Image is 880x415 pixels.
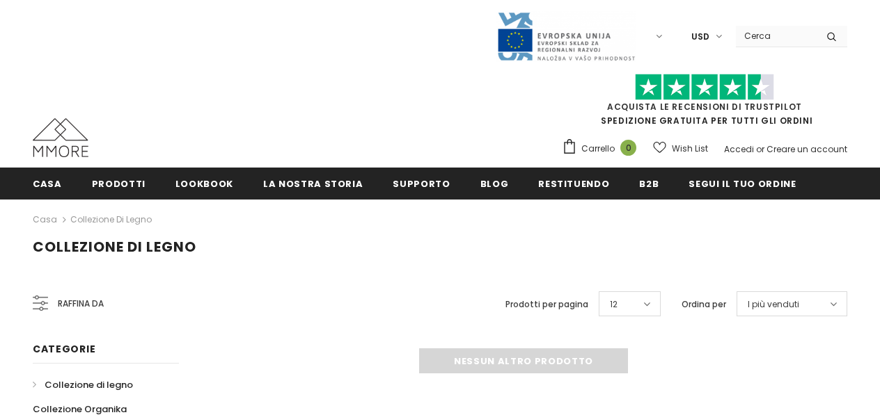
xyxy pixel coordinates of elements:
a: Carrello 0 [562,138,643,159]
span: Blog [480,177,509,190]
a: Collezione di legno [33,373,133,397]
span: Categorie [33,342,95,356]
a: Prodotti [92,168,146,199]
span: Restituendo [538,177,609,190]
span: Carrello [581,142,615,156]
span: SPEDIZIONE GRATUITA PER TUTTI GLI ORDINI [562,80,847,127]
a: Wish List [653,136,708,161]
span: Collezione di legno [45,378,133,391]
img: Casi MMORE [33,118,88,157]
span: B2B [639,177,659,190]
a: Segui il tuo ordine [689,168,796,199]
span: 0 [620,140,636,156]
a: Casa [33,211,57,228]
span: 12 [610,298,618,311]
a: B2B [639,168,659,199]
span: La nostra storia [263,177,363,190]
a: Javni Razpis [496,30,636,42]
a: Lookbook [175,168,233,199]
span: Casa [33,177,62,190]
label: Ordina per [682,298,726,311]
span: Wish List [672,142,708,156]
span: Prodotti [92,177,146,190]
a: supporto [393,168,450,199]
a: Collezione di legno [70,213,152,225]
a: Accedi [724,143,754,155]
span: Raffina da [58,296,104,311]
span: I più venduti [748,298,799,311]
img: Javni Razpis [496,11,636,62]
span: Collezione di legno [33,237,196,257]
label: Prodotti per pagina [505,298,588,311]
span: or [756,143,764,155]
a: Acquista le recensioni di TrustPilot [607,101,802,113]
span: Lookbook [175,177,233,190]
img: Fidati di Pilot Stars [635,74,774,101]
a: Casa [33,168,62,199]
a: Blog [480,168,509,199]
span: USD [691,30,709,44]
a: Restituendo [538,168,609,199]
input: Search Site [736,26,816,46]
a: Creare un account [767,143,847,155]
span: supporto [393,177,450,190]
span: Segui il tuo ordine [689,177,796,190]
a: La nostra storia [263,168,363,199]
